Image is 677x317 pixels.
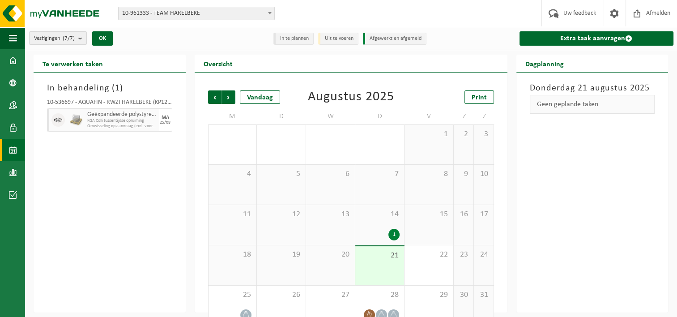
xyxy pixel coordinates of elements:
[306,108,355,124] td: W
[458,129,469,139] span: 2
[409,210,449,219] span: 15
[530,95,655,114] div: Geen geplande taken
[87,124,157,129] span: Omwisseling op aanvraag (excl. voorrijkost)
[478,129,489,139] span: 3
[29,31,87,45] button: Vestigingen(7/7)
[208,90,221,104] span: Vorige
[458,250,469,260] span: 23
[162,115,169,120] div: MA
[69,113,83,127] img: LP-PA-00000-WDN-11
[404,108,454,124] td: V
[47,99,172,108] div: 10-536697 - AQUAFIN - RWZI HARELBEKE (KP12) - [GEOGRAPHIC_DATA]
[213,210,252,219] span: 11
[208,108,257,124] td: M
[478,169,489,179] span: 10
[257,108,306,124] td: D
[47,81,172,95] h3: In behandeling ( )
[516,55,573,72] h2: Dagplanning
[472,94,487,101] span: Print
[308,90,394,104] div: Augustus 2025
[478,210,489,219] span: 17
[92,31,113,46] button: OK
[195,55,242,72] h2: Overzicht
[240,90,280,104] div: Vandaag
[409,250,449,260] span: 22
[213,250,252,260] span: 18
[409,290,449,300] span: 29
[213,169,252,179] span: 4
[311,210,350,219] span: 13
[388,229,400,240] div: 1
[360,290,400,300] span: 28
[311,169,350,179] span: 6
[458,210,469,219] span: 16
[318,33,358,45] li: Uit te voeren
[34,32,75,45] span: Vestigingen
[311,290,350,300] span: 27
[409,129,449,139] span: 1
[160,120,170,125] div: 25/08
[273,33,314,45] li: In te plannen
[478,250,489,260] span: 24
[115,84,120,93] span: 1
[118,7,275,20] span: 10-961333 - TEAM HARELBEKE
[311,250,350,260] span: 20
[478,290,489,300] span: 31
[261,250,301,260] span: 19
[119,7,274,20] span: 10-961333 - TEAM HARELBEKE
[409,169,449,179] span: 8
[363,33,426,45] li: Afgewerkt en afgemeld
[355,108,404,124] td: D
[454,108,474,124] td: Z
[87,118,157,124] span: KGA Colli tussentijdse opruiming
[261,290,301,300] span: 26
[360,251,400,261] span: 21
[222,90,235,104] span: Volgende
[34,55,112,72] h2: Te verwerken taken
[261,169,301,179] span: 5
[458,290,469,300] span: 30
[464,90,494,104] a: Print
[261,210,301,219] span: 12
[360,169,400,179] span: 7
[63,35,75,41] count: (7/7)
[458,169,469,179] span: 9
[519,31,674,46] a: Extra taak aanvragen
[213,290,252,300] span: 25
[360,210,400,219] span: 14
[474,108,494,124] td: Z
[530,81,655,95] h3: Donderdag 21 augustus 2025
[87,111,157,118] span: Geëxpandeerde polystyreen (EPS) verpakking (< 1 m² per stuk), recycleerbaar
